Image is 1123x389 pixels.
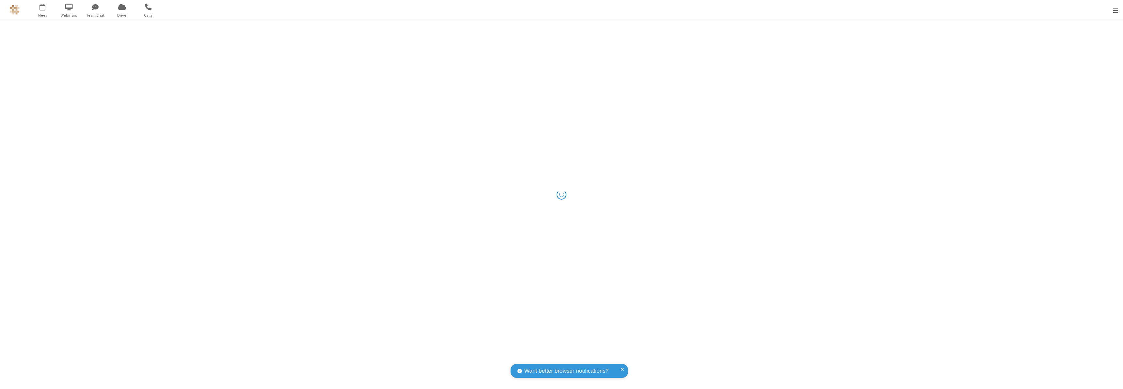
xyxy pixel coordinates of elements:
[1107,372,1118,384] iframe: Chat
[10,5,20,15] img: QA Selenium DO NOT DELETE OR CHANGE
[83,12,108,18] span: Team Chat
[57,12,81,18] span: Webinars
[524,367,609,375] span: Want better browser notifications?
[136,12,161,18] span: Calls
[30,12,55,18] span: Meet
[110,12,134,18] span: Drive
